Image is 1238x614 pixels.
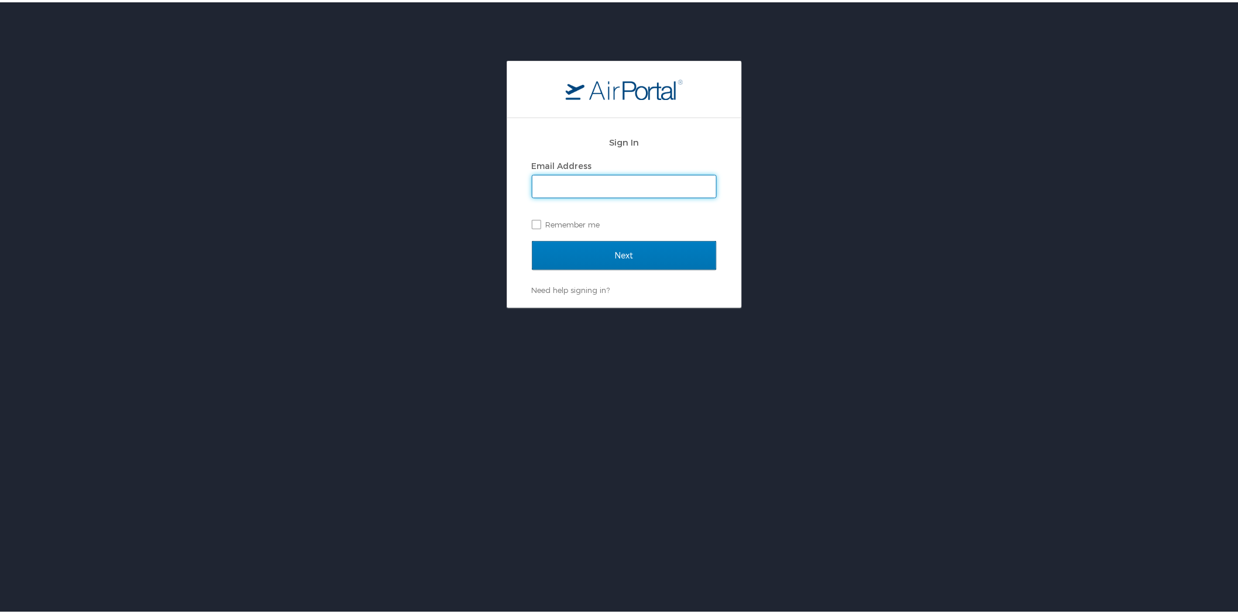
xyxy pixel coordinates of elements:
[532,239,717,268] input: Next
[532,213,717,231] label: Remember me
[566,77,683,98] img: logo
[532,158,592,168] label: Email Address
[532,283,610,292] a: Need help signing in?
[532,133,717,147] h2: Sign In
